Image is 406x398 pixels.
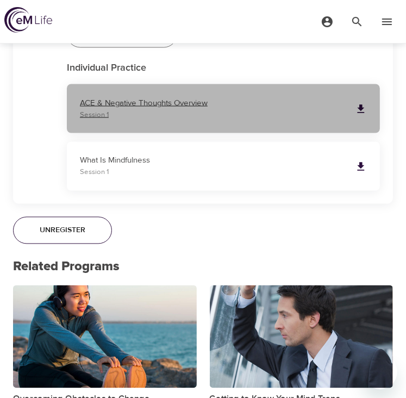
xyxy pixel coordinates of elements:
[312,7,342,36] button: menu
[67,84,380,133] a: ACE & Negative Thoughts OverviewSession 1
[80,155,346,167] p: What Is Mindfulness
[40,224,85,238] span: Unregister
[372,7,402,36] button: menu
[67,61,380,76] p: Individual Practice
[13,257,393,277] p: Related Programs
[13,217,112,244] button: Unregister
[80,167,346,178] p: Session 1
[4,7,52,33] img: logo
[342,7,372,36] button: menu
[80,110,346,121] p: Session 1
[80,97,346,110] p: ACE & Negative Thoughts Overview
[67,142,380,191] a: What Is MindfulnessSession 1
[363,355,397,389] iframe: Button to launch messaging window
